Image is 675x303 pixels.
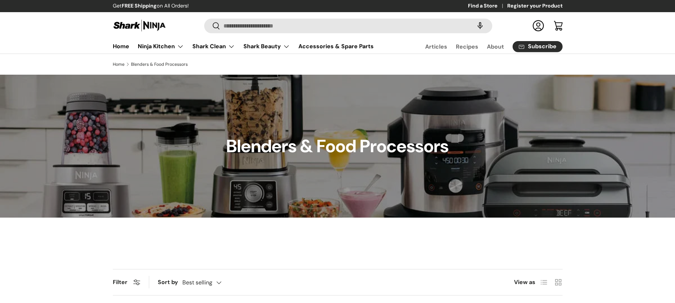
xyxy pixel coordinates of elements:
h1: Blenders & Food Processors [226,135,449,157]
a: Home [113,62,125,66]
summary: Shark Beauty [239,39,294,54]
a: Shark Beauty [243,39,290,54]
span: View as [514,278,535,287]
a: Ninja Kitchen [138,39,184,54]
nav: Secondary [408,39,563,54]
a: About [487,40,504,54]
a: Articles [425,40,447,54]
span: Best selling [182,279,212,286]
a: Find a Store [468,2,507,10]
span: Filter [113,278,127,286]
strong: FREE Shipping [122,3,157,9]
summary: Shark Clean [188,39,239,54]
label: Sort by [158,278,182,287]
a: Shark Clean [192,39,235,54]
button: Best selling [182,276,236,289]
img: Shark Ninja Philippines [113,19,166,33]
a: Home [113,39,129,53]
speech-search-button: Search by voice [469,18,492,34]
a: Accessories & Spare Parts [298,39,374,53]
a: Subscribe [513,41,563,52]
a: Blenders & Food Processors [131,62,188,66]
nav: Primary [113,39,374,54]
nav: Breadcrumbs [113,61,563,68]
span: Subscribe [528,44,556,49]
p: Get on All Orders! [113,2,189,10]
a: Register your Product [507,2,563,10]
a: Recipes [456,40,478,54]
summary: Ninja Kitchen [134,39,188,54]
button: Filter [113,278,140,286]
